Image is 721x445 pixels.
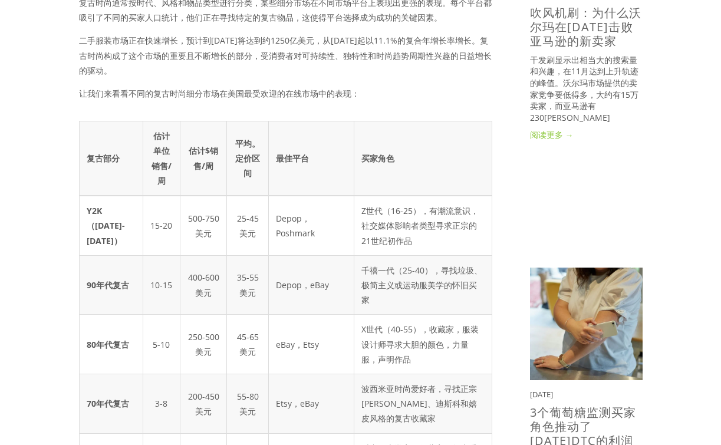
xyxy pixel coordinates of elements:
[269,255,354,315] td: Depop，eBay
[227,374,269,433] td: 55-80美元
[180,374,226,433] td: 200-450美元
[79,33,492,78] p: 二手服装市场正在快速增长，预计到[DATE]将达到约1250亿美元，从[DATE]起以11.1%的复合年增长率增长。复古时尚构成了这个市场的重要且不断增长的部分，受消费者对可持续性、独特性和时尚...
[143,374,180,433] td: 3-8
[530,54,643,124] p: 干发刷显示出相当大的搜索量和兴趣，在11月达到上升轨迹的峰值。沃尔玛市场提供的卖家竞争要低得多，大约有15万卖家，而亚马逊有230[PERSON_NAME]
[530,129,643,141] a: 阅读更多 →
[87,205,125,246] strong: Y2K（[DATE]-[DATE]）
[227,315,269,374] td: 45-65美元
[269,121,354,196] th: 最佳平台
[354,255,492,315] td: 千禧一代（25-40），寻找垃圾、极简主义或运动服美学的怀旧买家
[530,268,643,380] img: 2025年推动DTC利润的3个葡萄糖监测买家角色
[180,315,226,374] td: 250-500美元
[143,196,180,255] td: 15-20
[87,339,129,350] strong: 80年代复古
[180,255,226,315] td: 400-600美元
[530,5,641,49] a: 吹风机刷：为什么沃尔玛在[DATE]击败亚马逊的新卖家
[269,315,354,374] td: eBay，Etsy
[87,398,129,409] strong: 70年代复古
[227,121,269,196] th: 平均。定价区间
[143,121,180,196] th: 估计单位销售/周
[354,315,492,374] td: X世代（40-55），收藏家，服装设计师寻求大胆的颜色，力量服，声明作品
[227,255,269,315] td: 35-55美元
[180,196,226,255] td: 500-750美元
[79,121,143,196] th: 复古部分
[87,279,129,291] strong: 90年代复古
[354,196,492,255] td: Z世代（16-25），有潮流意识，社交媒体影响者类型寻求正宗的21世纪初作品
[530,389,553,400] time: [DATE]
[354,374,492,433] td: 波西米亚时尚爱好者，寻找正宗[PERSON_NAME]、迪斯科和嬉皮风格的复古收藏家
[269,196,354,255] td: Depop，Poshmark
[143,315,180,374] td: 5-10
[227,196,269,255] td: 25-45美元
[79,86,492,101] p: 让我们来看看不同的复古时尚细分市场在美国最受欢迎的在线市场中的表现：
[269,374,354,433] td: Etsy，eBay
[354,121,492,196] th: 买家角色
[143,255,180,315] td: 10-15
[180,121,226,196] th: 估计$销售/周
